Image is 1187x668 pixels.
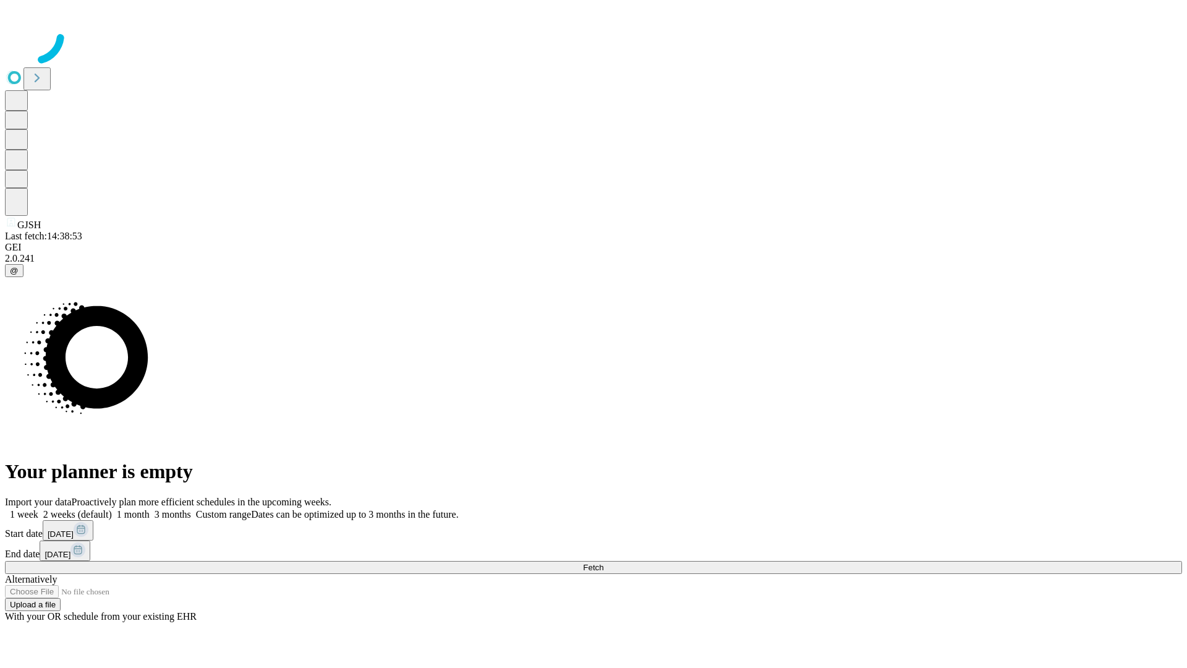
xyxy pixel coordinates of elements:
[5,611,197,622] span: With your OR schedule from your existing EHR
[17,220,41,230] span: GJSH
[5,264,23,277] button: @
[43,520,93,541] button: [DATE]
[117,509,150,520] span: 1 month
[10,509,38,520] span: 1 week
[10,266,19,275] span: @
[5,231,82,241] span: Last fetch: 14:38:53
[5,242,1182,253] div: GEI
[251,509,458,520] span: Dates can be optimized up to 3 months in the future.
[583,563,603,572] span: Fetch
[5,253,1182,264] div: 2.0.241
[196,509,251,520] span: Custom range
[45,550,70,559] span: [DATE]
[5,561,1182,574] button: Fetch
[5,520,1182,541] div: Start date
[5,574,57,584] span: Alternatively
[43,509,112,520] span: 2 weeks (default)
[72,497,331,507] span: Proactively plan more efficient schedules in the upcoming weeks.
[5,497,72,507] span: Import your data
[5,460,1182,483] h1: Your planner is empty
[155,509,191,520] span: 3 months
[5,541,1182,561] div: End date
[48,529,74,539] span: [DATE]
[5,598,61,611] button: Upload a file
[40,541,90,561] button: [DATE]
